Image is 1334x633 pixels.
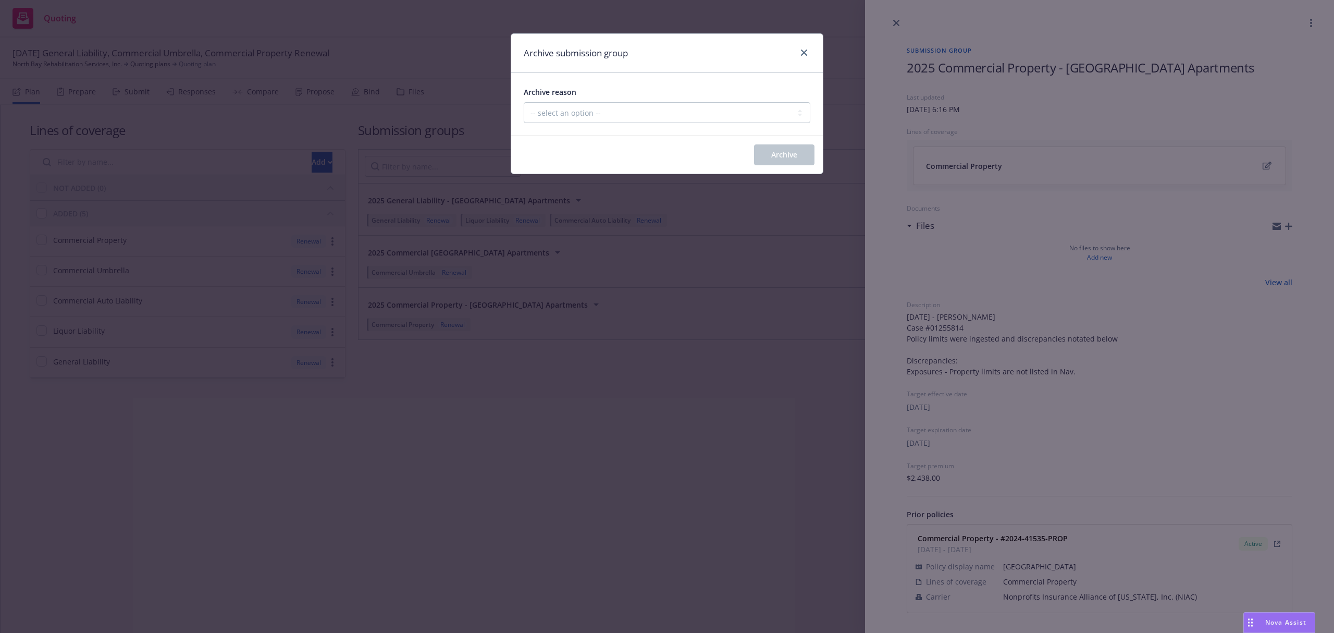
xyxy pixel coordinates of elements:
span: Archive reason [524,87,576,97]
button: Nova Assist [1243,612,1315,633]
button: Archive [754,144,814,165]
a: close [798,46,810,59]
h1: Archive submission group [524,46,628,60]
span: Nova Assist [1265,618,1306,627]
div: Drag to move [1244,613,1257,632]
span: Archive [771,150,797,160]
